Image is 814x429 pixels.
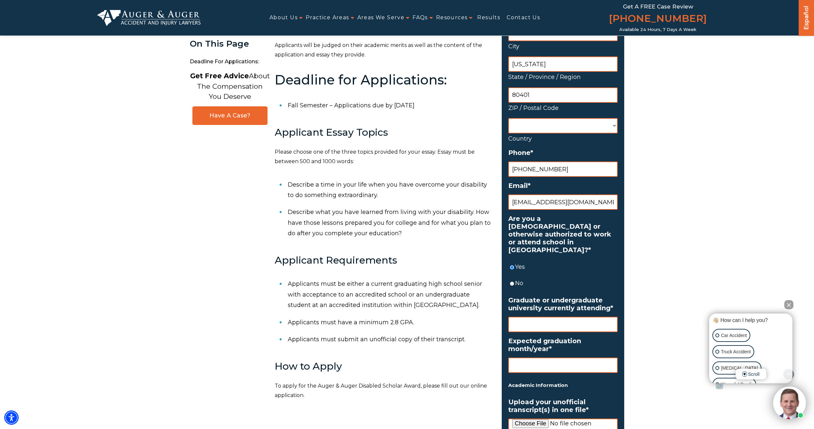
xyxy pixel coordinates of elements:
[436,10,468,25] a: Resources
[508,296,618,312] label: Graduate or undergraduate university currently attending
[508,398,618,414] label: Upload your unofficial transcript(s) in one file
[515,278,618,288] label: No
[784,300,793,309] button: Close Intaker Chat Widget
[288,176,494,204] li: Describe a time in your life when you have overcome your disability to do something extraordinary.
[477,10,500,25] a: Results
[190,72,249,80] strong: Get Free Advice
[199,112,261,119] span: Have A Case?
[275,361,494,372] h3: How to Apply
[508,337,618,353] label: Expected graduation month/year
[721,364,758,372] p: [MEDICAL_DATA]
[508,381,618,390] h5: Academic Information
[508,215,618,254] label: Are you a [DEMOGRAPHIC_DATA] or otherwise authorized to work or attend school in [GEOGRAPHIC_DATA]?
[269,10,298,25] a: About Us
[515,262,618,272] label: Yes
[275,381,494,400] p: To apply for the Auger & Auger Disabled Scholar Award, please fill out our online application.
[619,27,696,32] span: Available 24 Hours, 7 Days a Week
[773,387,806,419] img: Intaker widget Avatar
[508,41,618,52] label: City
[190,55,270,69] span: Deadline for Applications:
[609,11,707,27] a: [PHONE_NUMBER]
[190,71,270,102] p: About The Compensation You Deserve
[623,3,693,10] span: Get a FREE Case Review
[97,10,201,25] img: Auger & Auger Accident and Injury Lawyers Logo
[721,331,747,340] p: Car Accident
[288,331,494,348] li: Applicants must submit an unofficial copy of their transcript.
[288,314,494,331] li: Applicants must have a minimum 2.8 GPA.
[716,383,723,389] a: Open intaker chat
[275,127,494,138] h3: Applicant Essay Topics
[357,10,405,25] a: Areas We Serve
[508,149,618,157] label: Phone
[721,348,751,356] p: Truck Accident
[275,147,494,166] p: Please choose one of the three topics provided for your essay. Essay must be between 500 and 1000...
[711,317,791,324] div: 👋🏼 How can I help you?
[190,39,270,49] div: On This Page
[192,106,268,125] a: Have A Case?
[288,204,494,242] li: Describe what you have learned from living with your disability. How have those lessons prepared ...
[413,10,428,25] a: FAQs
[275,255,494,266] h3: Applicant Requirements
[508,103,618,113] label: ZIP / Postal Code
[508,182,618,190] label: Email
[288,275,494,314] li: Applicants must be either a current graduating high school senior with acceptance to an accredite...
[508,72,618,82] label: State / Province / Region
[288,97,494,114] li: Fall Semester – Applications due by [DATE]
[736,369,766,379] span: Scroll
[275,73,494,87] h2: Deadline for Applications:
[507,10,540,25] a: Contact Us
[4,410,19,425] div: Accessibility Menu
[721,380,753,389] p: Wrongful Death
[508,133,618,144] label: Country
[275,41,494,60] p: Applicants will be judged on their academic merits as well as the content of the application and ...
[306,10,349,25] a: Practice Areas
